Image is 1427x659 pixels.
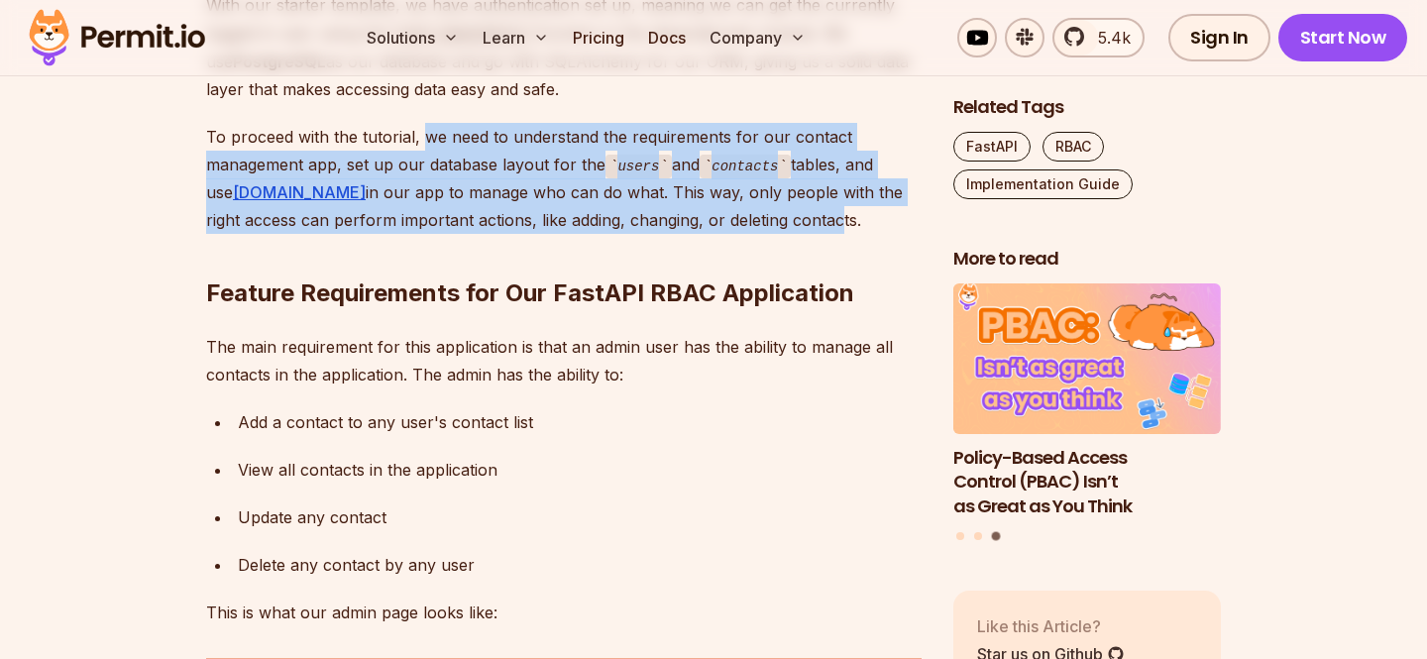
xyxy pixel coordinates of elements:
p: The main requirement for this application is that an admin user has the ability to manage all con... [206,333,922,388]
p: To proceed with the tutorial, we need to understand the requirements for our contact management a... [206,123,922,235]
div: Posts [953,283,1221,543]
span: 5.4k [1086,26,1131,50]
code: contacts [700,155,791,178]
button: Go to slide 3 [991,531,1000,540]
a: RBAC [1043,132,1104,162]
a: Docs [640,18,694,57]
h2: More to read [953,247,1221,272]
a: Implementation Guide [953,169,1133,199]
h2: Feature Requirements for Our FastAPI RBAC Application [206,198,922,309]
img: Permit logo [20,4,214,71]
a: Policy-Based Access Control (PBAC) Isn’t as Great as You ThinkPolicy-Based Access Control (PBAC) ... [953,283,1221,519]
p: Like this Article? [977,613,1125,637]
a: Start Now [1278,14,1408,61]
p: This is what our admin page looks like: [206,599,922,626]
li: 3 of 3 [953,283,1221,519]
div: Delete any contact by any user [238,551,922,579]
a: FastAPI [953,132,1031,162]
h2: Related Tags [953,95,1221,120]
a: Pricing [565,18,632,57]
button: Company [702,18,814,57]
code: users [605,155,672,178]
div: Add a contact to any user's contact list [238,408,922,436]
a: 5.4k [1052,18,1145,57]
img: Policy-Based Access Control (PBAC) Isn’t as Great as You Think [953,283,1221,434]
button: Go to slide 1 [956,531,964,539]
button: Go to slide 2 [974,531,982,539]
a: [DOMAIN_NAME] [233,182,366,202]
div: Update any contact [238,503,922,531]
button: Solutions [359,18,467,57]
h3: Policy-Based Access Control (PBAC) Isn’t as Great as You Think [953,445,1221,518]
a: Sign In [1168,14,1270,61]
div: View all contacts in the application [238,456,922,484]
button: Learn [475,18,557,57]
